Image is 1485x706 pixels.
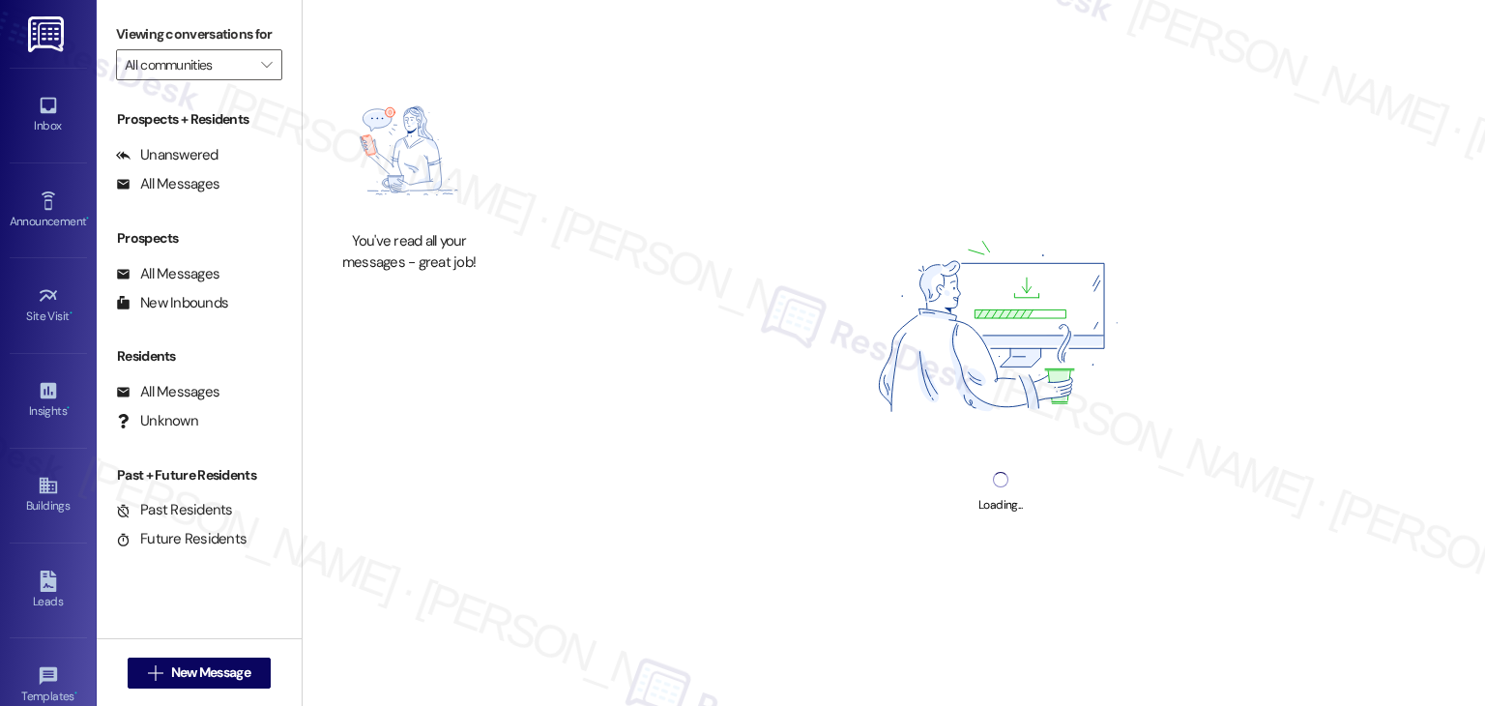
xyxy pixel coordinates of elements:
[74,687,77,700] span: •
[10,469,87,521] a: Buildings
[125,49,251,80] input: All communities
[148,665,162,681] i: 
[86,212,89,225] span: •
[28,16,68,52] img: ResiDesk Logo
[97,346,302,367] div: Residents
[116,500,233,520] div: Past Residents
[116,529,247,549] div: Future Residents
[116,264,219,284] div: All Messages
[324,231,494,273] div: You've read all your messages - great job!
[10,89,87,141] a: Inbox
[261,57,272,73] i: 
[128,658,271,689] button: New Message
[116,293,228,313] div: New Inbounds
[10,374,87,427] a: Insights •
[171,662,250,683] span: New Message
[10,279,87,332] a: Site Visit •
[116,411,198,431] div: Unknown
[10,565,87,617] a: Leads
[116,382,219,402] div: All Messages
[116,19,282,49] label: Viewing conversations for
[70,307,73,320] span: •
[978,495,1022,515] div: Loading...
[116,174,219,194] div: All Messages
[97,465,302,485] div: Past + Future Residents
[324,80,494,221] img: empty-state
[67,401,70,415] span: •
[97,228,302,249] div: Prospects
[97,109,302,130] div: Prospects + Residents
[116,145,218,165] div: Unanswered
